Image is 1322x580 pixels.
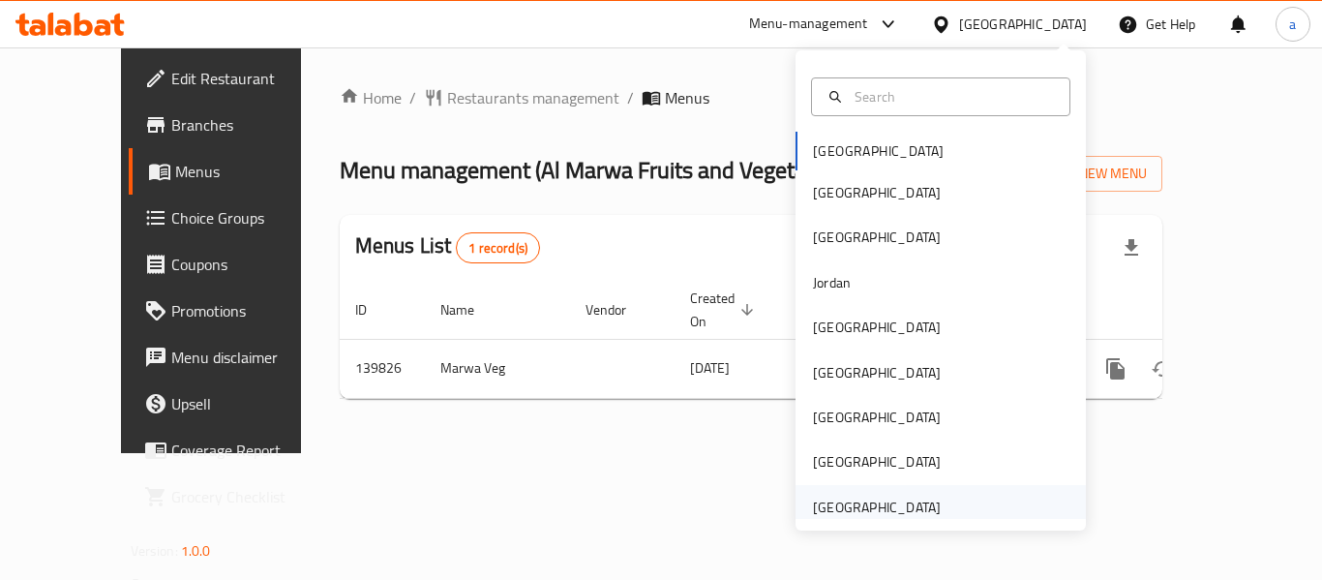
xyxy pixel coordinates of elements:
li: / [409,86,416,109]
div: Total records count [456,232,540,263]
div: Menu-management [749,13,868,36]
a: Menus [129,148,342,195]
span: Name [440,298,499,321]
a: Menu disclaimer [129,334,342,381]
span: Add New Menu [1028,162,1147,186]
button: Change Status [1139,346,1186,392]
a: Restaurants management [424,86,619,109]
span: Coverage Report [171,439,326,462]
span: ID [355,298,392,321]
span: Menu disclaimer [171,346,326,369]
a: Upsell [129,381,342,427]
div: [GEOGRAPHIC_DATA] [959,14,1087,35]
button: more [1093,346,1139,392]
a: Branches [129,102,342,148]
span: Version: [131,538,178,564]
div: [GEOGRAPHIC_DATA] [813,227,941,248]
span: Menus [665,86,709,109]
span: [DATE] [690,355,730,381]
button: Add New Menu [1012,156,1162,192]
h2: Menus List [355,231,540,263]
span: Menu management ( Al Marwa Fruits and Vegetables ) [340,148,853,192]
a: Grocery Checklist [129,473,342,520]
span: Created On [690,287,760,333]
span: Upsell [171,392,326,415]
div: [GEOGRAPHIC_DATA] [813,362,941,383]
a: Choice Groups [129,195,342,241]
span: Promotions [171,299,326,322]
span: 1.0.0 [181,538,211,564]
div: [GEOGRAPHIC_DATA] [813,497,941,518]
span: Coupons [171,253,326,276]
a: Coupons [129,241,342,288]
a: Promotions [129,288,342,334]
span: Edit Restaurant [171,67,326,90]
li: / [627,86,634,109]
span: Choice Groups [171,206,326,229]
div: Jordan [813,272,851,293]
div: [GEOGRAPHIC_DATA] [813,407,941,428]
div: [GEOGRAPHIC_DATA] [813,182,941,203]
input: Search [847,86,1058,107]
td: Marwa Veg [425,339,570,398]
span: Grocery Checklist [171,485,326,508]
span: 1 record(s) [457,239,539,258]
span: Restaurants management [447,86,619,109]
div: [GEOGRAPHIC_DATA] [813,317,941,338]
span: Menus [175,160,326,183]
a: Coverage Report [129,427,342,473]
div: [GEOGRAPHIC_DATA] [813,451,941,473]
span: Branches [171,113,326,137]
td: 139826 [340,339,425,398]
span: a [1289,14,1296,35]
a: Edit Restaurant [129,55,342,102]
a: Home [340,86,402,109]
span: Vendor [586,298,651,321]
nav: breadcrumb [340,86,1163,109]
div: Export file [1108,225,1155,271]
